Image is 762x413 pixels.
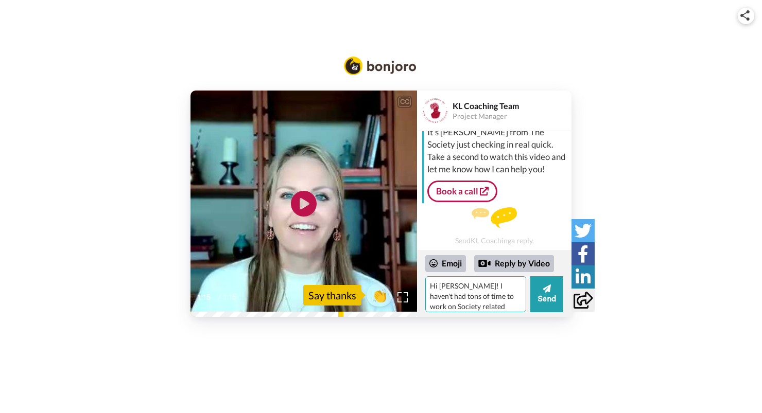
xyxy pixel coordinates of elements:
[367,283,392,307] button: 👏
[427,181,497,202] a: Book a call
[398,97,411,107] div: CC
[218,291,221,303] span: /
[530,276,563,312] button: Send
[367,287,392,303] span: 👏
[427,101,569,175] div: Hi [PERSON_NAME], It’s [PERSON_NAME] from The Society just checking in real quick. Take a second ...
[472,207,517,228] img: message.svg
[303,285,361,306] div: Say thanks
[344,57,416,75] img: Bonjoro Logo
[740,10,750,21] img: ic_share.svg
[198,291,216,303] span: 1:15
[397,292,408,302] img: Full screen
[425,276,526,312] textarea: Hi [PERSON_NAME]! I haven't had tons of time to work on Society related stuff. But the good news ...
[223,291,241,303] span: 1:15
[423,98,447,123] img: Profile Image
[417,207,571,245] div: Send KL Coaching a reply.
[425,255,466,272] div: Emoji
[478,257,491,270] div: Reply by Video
[453,112,571,121] div: Project Manager
[474,255,554,273] div: Reply by Video
[453,101,571,111] div: KL Coaching Team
